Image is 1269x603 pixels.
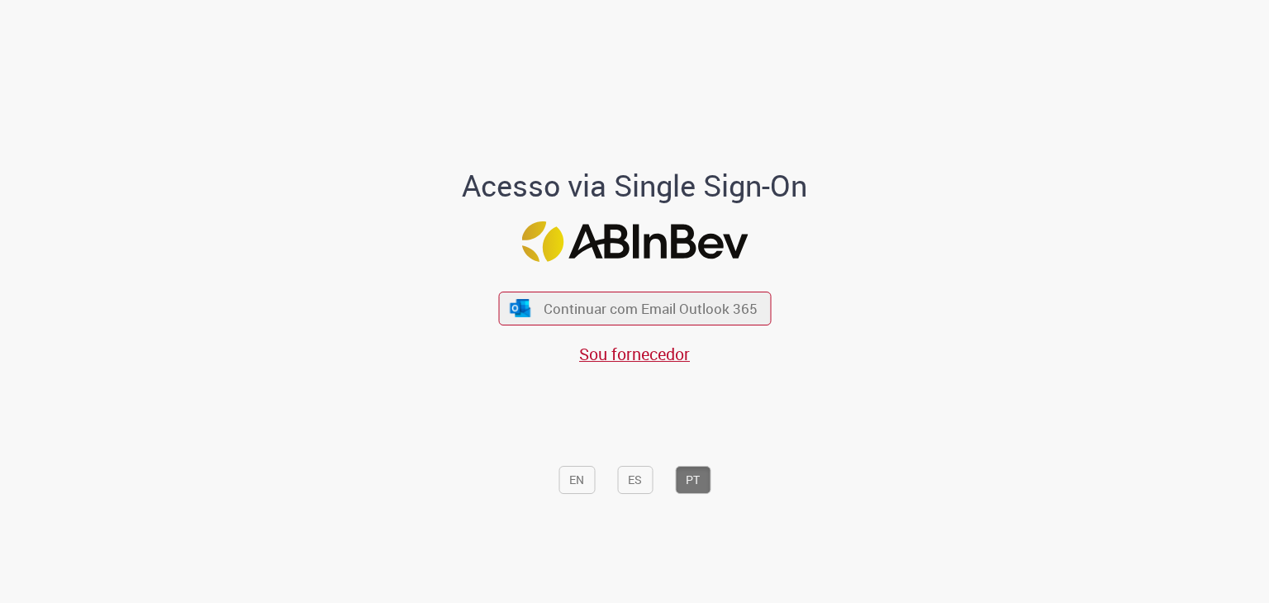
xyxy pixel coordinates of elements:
[498,292,771,325] button: ícone Azure/Microsoft 360 Continuar com Email Outlook 365
[617,466,653,494] button: ES
[558,466,595,494] button: EN
[579,343,690,365] a: Sou fornecedor
[544,299,758,318] span: Continuar com Email Outlook 365
[675,466,711,494] button: PT
[406,169,864,202] h1: Acesso via Single Sign-On
[509,300,532,317] img: ícone Azure/Microsoft 360
[521,221,748,262] img: Logo ABInBev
